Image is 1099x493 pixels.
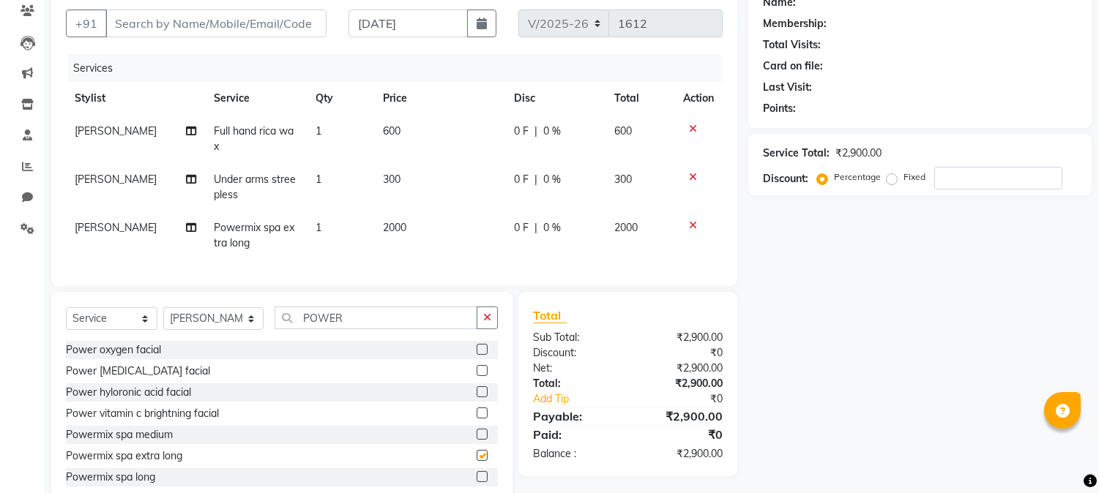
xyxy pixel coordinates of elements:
div: Powermix spa medium [66,427,173,443]
div: ₹2,900.00 [835,146,882,161]
label: Percentage [834,170,881,184]
button: +91 [66,10,107,37]
div: ₹0 [628,345,734,361]
span: 300 [383,173,401,186]
span: 0 F [514,220,529,236]
span: | [534,172,537,187]
span: [PERSON_NAME] [75,124,157,138]
span: Under arms streepless [215,173,297,201]
div: Powermix spa extra long [66,448,182,464]
input: Search or Scan [275,306,477,329]
div: Powermix spa long [66,470,155,485]
span: Total [533,308,567,323]
div: Services [67,55,734,82]
div: Net: [522,361,628,376]
div: ₹0 [628,426,734,443]
span: 0 % [543,124,561,139]
th: Stylist [66,82,206,115]
th: Price [374,82,505,115]
th: Service [206,82,308,115]
div: Sub Total: [522,330,628,345]
span: 600 [615,124,633,138]
span: 1 [316,124,321,138]
span: Powermix spa extra long [215,221,295,249]
div: Balance : [522,446,628,462]
span: 600 [383,124,401,138]
div: Service Total: [763,146,830,161]
div: Payable: [522,407,628,425]
span: [PERSON_NAME] [75,173,157,186]
div: Discount: [522,345,628,361]
a: Add Tip [522,391,646,407]
span: 0 F [514,172,529,187]
span: Full hand rica wax [215,124,294,153]
div: ₹2,900.00 [628,330,734,345]
th: Disc [505,82,606,115]
div: Membership: [763,16,827,31]
span: 0 % [543,172,561,187]
div: Power hyloronic acid facial [66,385,191,400]
div: Paid: [522,426,628,443]
th: Total [606,82,675,115]
div: Card on file: [763,59,823,74]
div: ₹2,900.00 [628,361,734,376]
div: Power vitamin c brightning facial [66,406,219,421]
div: Last Visit: [763,80,812,95]
span: 0 F [514,124,529,139]
th: Action [674,82,723,115]
span: 1 [316,221,321,234]
div: ₹2,900.00 [628,407,734,425]
div: ₹2,900.00 [628,376,734,391]
span: [PERSON_NAME] [75,221,157,234]
div: Power [MEDICAL_DATA] facial [66,364,210,379]
div: Power oxygen facial [66,342,161,358]
div: Discount: [763,171,808,187]
span: | [534,124,537,139]
span: | [534,220,537,236]
div: Total Visits: [763,37,821,53]
span: 2000 [615,221,638,234]
span: 300 [615,173,633,186]
th: Qty [307,82,374,115]
input: Search by Name/Mobile/Email/Code [105,10,327,37]
div: Points: [763,101,796,116]
div: Total: [522,376,628,391]
span: 1 [316,173,321,186]
span: 0 % [543,220,561,236]
div: ₹2,900.00 [628,446,734,462]
span: 2000 [383,221,406,234]
div: ₹0 [646,391,734,407]
label: Fixed [904,170,925,184]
